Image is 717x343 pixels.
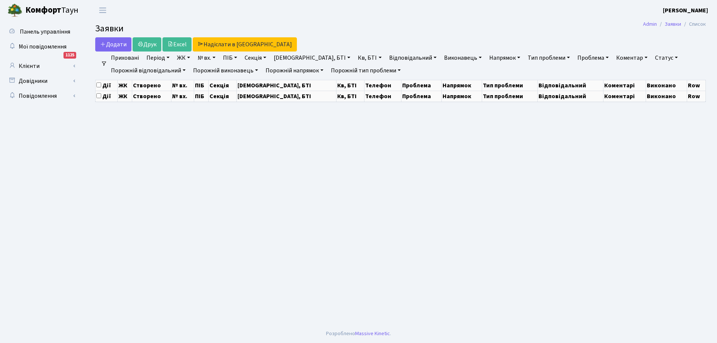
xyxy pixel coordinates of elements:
a: Період [143,52,173,64]
th: Телефон [364,80,401,91]
th: Проблема [401,91,441,102]
th: Телефон [364,91,401,102]
th: № вх. [171,91,194,102]
a: Заявки [665,20,681,28]
th: Кв, БТІ [336,80,364,91]
th: Відповідальний [538,80,603,91]
a: Статус [652,52,681,64]
span: Заявки [95,22,124,35]
a: Клієнти [4,59,78,74]
a: Панель управління [4,24,78,39]
a: Порожній відповідальний [108,64,189,77]
a: [DEMOGRAPHIC_DATA], БТІ [271,52,353,64]
th: Секція [209,80,237,91]
a: Секція [242,52,269,64]
th: Row [687,80,705,91]
span: Таун [25,4,78,17]
th: Кв, БТІ [336,91,364,102]
a: Довідники [4,74,78,88]
th: Виконано [646,80,687,91]
th: Коментарі [603,91,646,102]
b: Комфорт [25,4,61,16]
th: Напрямок [442,91,482,102]
a: [PERSON_NAME] [663,6,708,15]
span: Мої повідомлення [19,43,66,51]
div: 1125 [63,52,76,59]
th: Проблема [401,80,441,91]
a: Мої повідомлення1125 [4,39,78,54]
nav: breadcrumb [632,16,717,32]
th: № вх. [171,80,194,91]
a: Напрямок [486,52,523,64]
a: Порожній тип проблеми [328,64,404,77]
a: Порожній виконавець [190,64,261,77]
th: ЖК [118,80,132,91]
th: Створено [132,80,171,91]
a: Виконавець [441,52,485,64]
span: Панель управління [20,28,70,36]
th: ЖК [118,91,132,102]
th: Коментарі [603,80,646,91]
a: Приховані [108,52,142,64]
th: Дії [96,80,118,91]
a: Коментар [613,52,651,64]
th: Тип проблеми [482,80,538,91]
a: Порожній напрямок [263,64,326,77]
th: ПІБ [194,80,209,91]
a: Друк [133,37,161,52]
a: Excel [162,37,192,52]
th: [DEMOGRAPHIC_DATA], БТІ [237,91,336,102]
div: Розроблено . [326,330,391,338]
img: logo.png [7,3,22,18]
th: Секція [209,91,237,102]
th: ПІБ [194,91,209,102]
a: Повідомлення [4,88,78,103]
th: [DEMOGRAPHIC_DATA], БТІ [237,80,336,91]
th: Тип проблеми [482,91,538,102]
button: Переключити навігацію [93,4,112,16]
th: Напрямок [442,80,482,91]
a: Тип проблеми [525,52,573,64]
li: Список [681,20,706,28]
th: Виконано [646,91,687,102]
a: Massive Kinetic [355,330,390,337]
a: Проблема [574,52,612,64]
th: Відповідальний [538,91,603,102]
th: Row [687,91,705,102]
a: Надіслати в [GEOGRAPHIC_DATA] [193,37,297,52]
a: Кв, БТІ [355,52,384,64]
a: ЖК [174,52,193,64]
a: № вх. [195,52,218,64]
a: Відповідальний [386,52,440,64]
th: Дії [96,91,118,102]
th: Створено [132,91,171,102]
span: Додати [100,40,127,49]
a: Додати [95,37,131,52]
a: ПІБ [220,52,240,64]
a: Admin [643,20,657,28]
